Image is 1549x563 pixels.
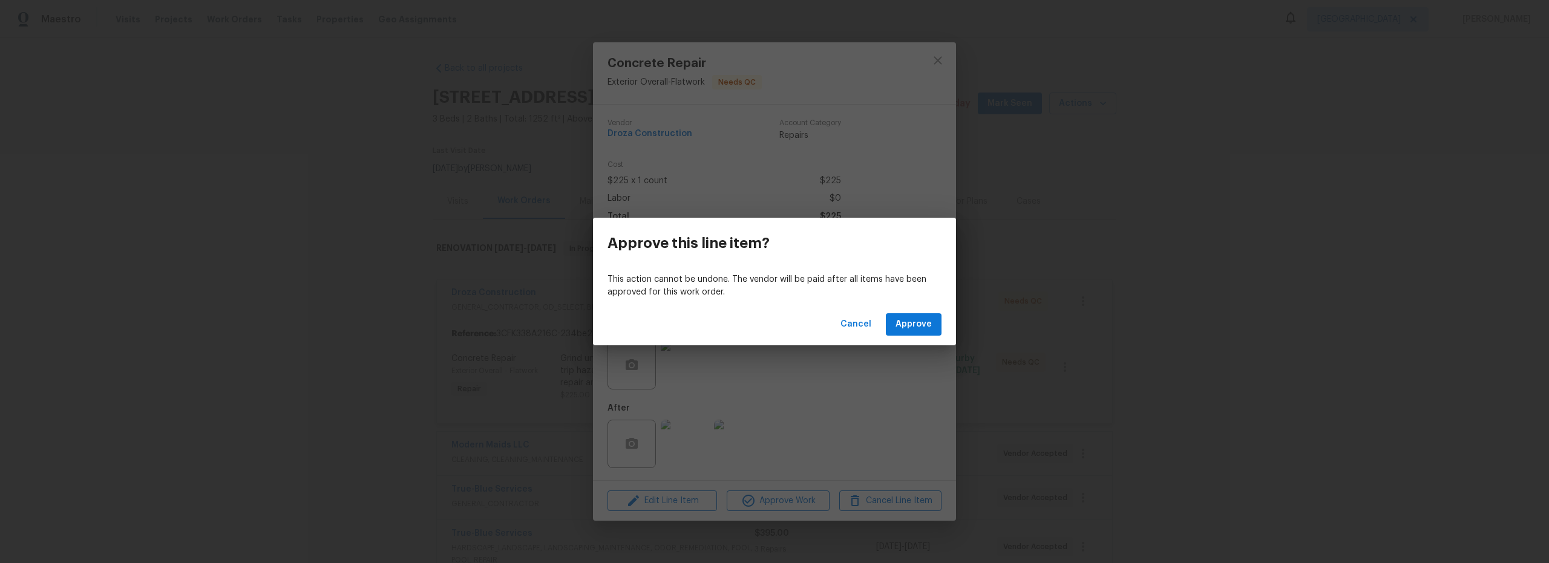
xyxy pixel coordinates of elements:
[840,317,871,332] span: Cancel
[836,313,876,336] button: Cancel
[607,235,770,252] h3: Approve this line item?
[607,273,942,299] p: This action cannot be undone. The vendor will be paid after all items have been approved for this...
[896,317,932,332] span: Approve
[886,313,942,336] button: Approve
